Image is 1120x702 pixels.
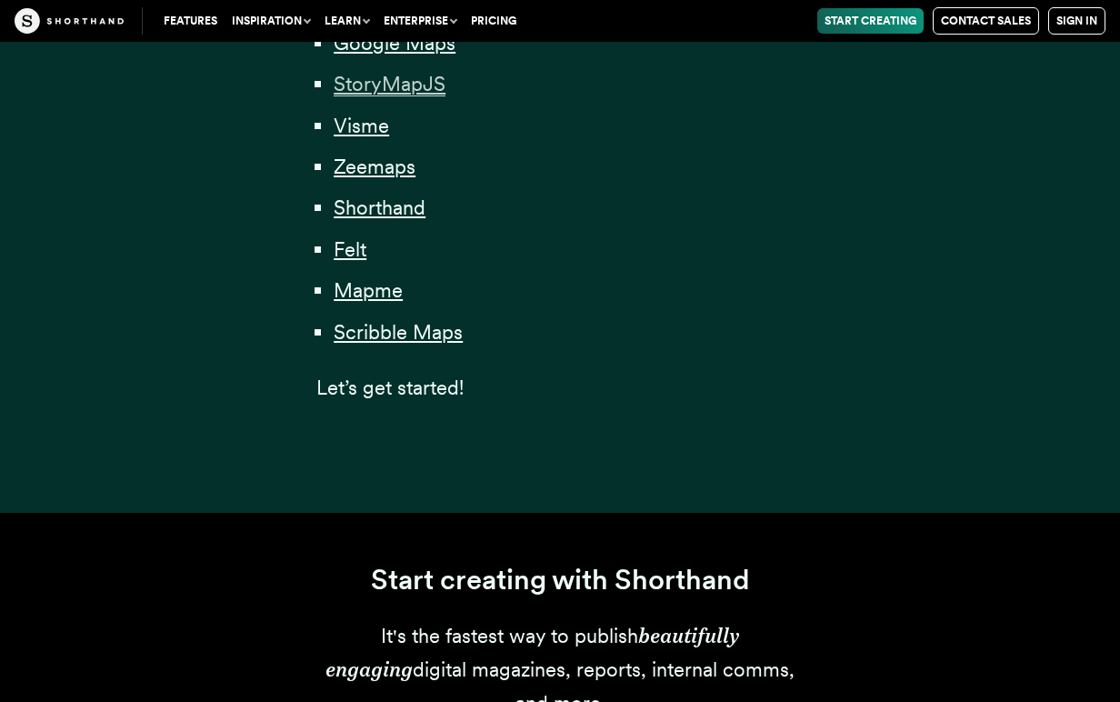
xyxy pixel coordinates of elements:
[334,278,403,302] a: Mapme
[334,196,425,219] a: Shorthand
[817,8,924,34] a: Start Creating
[225,8,317,34] button: Inspiration
[376,8,464,34] button: Enterprise
[464,8,524,34] a: Pricing
[15,8,124,34] img: The Craft
[334,155,415,178] a: Zeemaps
[316,376,464,399] span: Let’s get started!
[317,8,376,34] button: Learn
[334,72,445,95] a: StoryMapJS
[933,7,1039,35] a: Contact Sales
[1048,7,1105,35] a: Sign in
[334,114,389,137] a: Visme
[334,31,455,55] a: Google Maps
[334,320,463,344] a: Scribble Maps
[334,72,445,96] span: StoryMapJS
[156,8,225,34] a: Features
[334,237,366,261] a: Felt
[371,563,750,597] span: Start creating with Shorthand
